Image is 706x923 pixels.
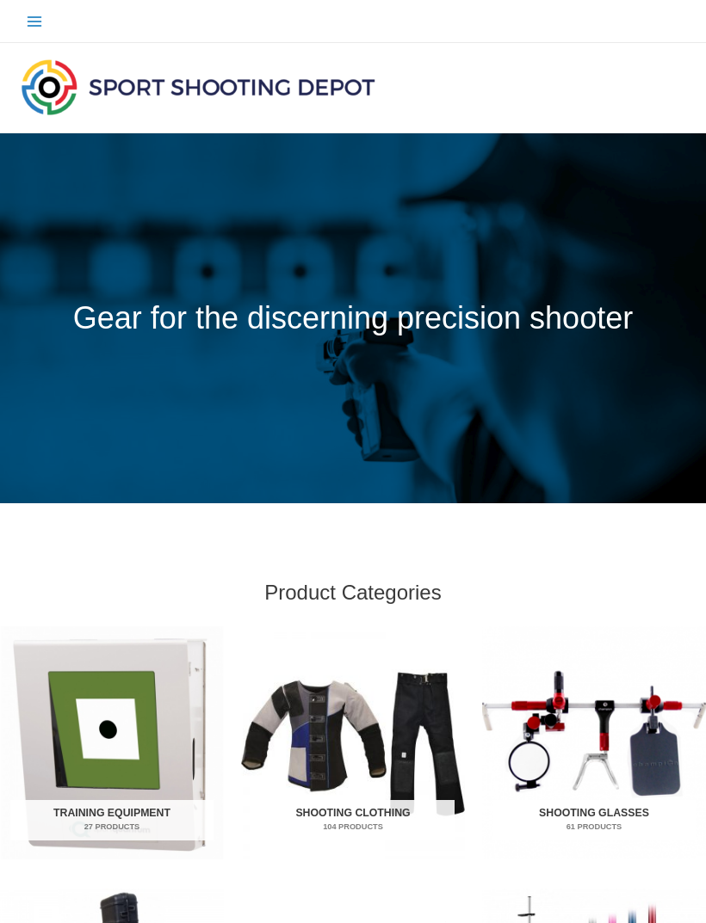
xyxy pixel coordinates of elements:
[10,821,213,834] mark: 27 Products
[241,626,465,859] a: Visit product category Shooting Clothing
[17,4,51,38] button: Main menu toggle
[241,626,465,859] img: Shooting Clothing
[492,821,695,834] mark: 61 Products
[17,55,379,119] img: Sport Shooting Depot
[251,821,454,834] mark: 104 Products
[10,800,213,840] h2: Training Equipment
[482,626,706,859] a: Visit product category Shooting Glasses
[482,626,706,859] img: Shooting Glasses
[251,800,454,840] h2: Shooting Clothing
[492,800,695,840] h2: Shooting Glasses
[47,290,660,348] p: Gear for the discerning precision shooter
